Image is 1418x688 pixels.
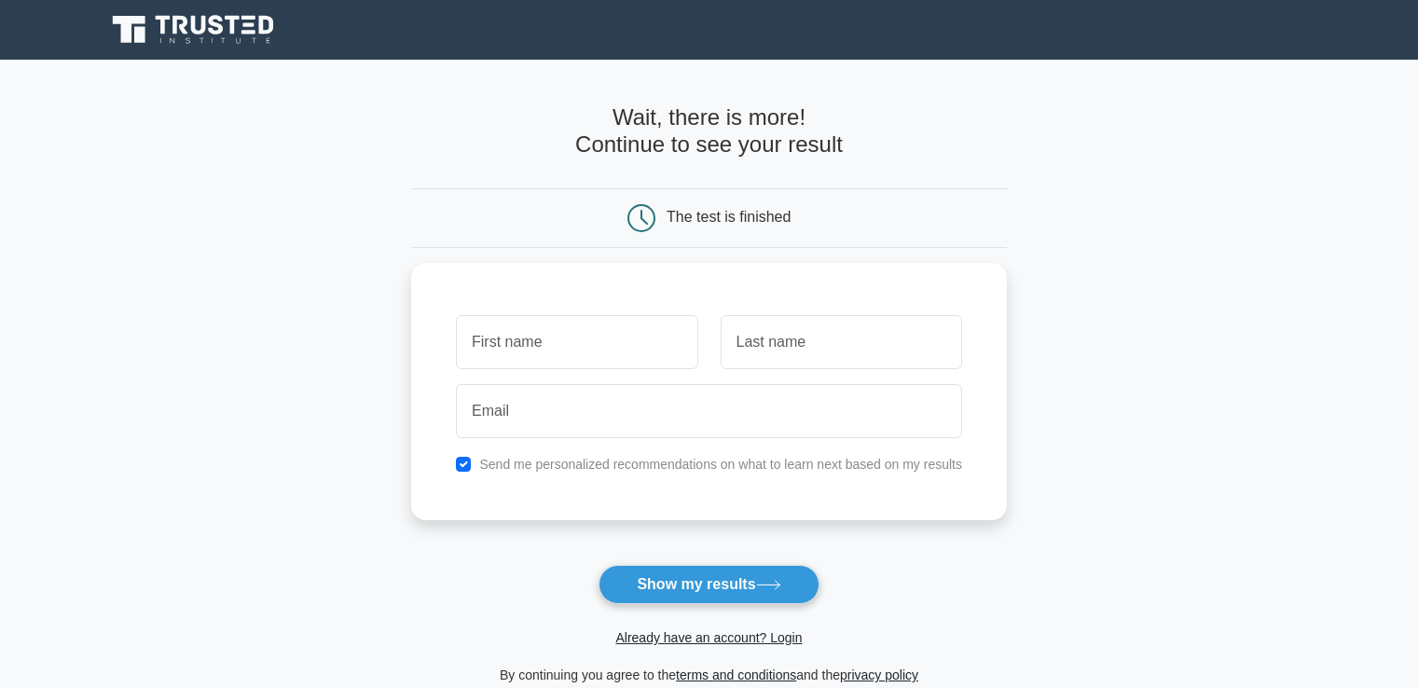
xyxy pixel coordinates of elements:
[479,457,962,472] label: Send me personalized recommendations on what to learn next based on my results
[456,384,962,438] input: Email
[667,209,791,225] div: The test is finished
[456,315,697,369] input: First name
[599,565,819,604] button: Show my results
[400,664,1018,686] div: By continuing you agree to the and the
[411,104,1007,158] h4: Wait, there is more! Continue to see your result
[840,667,918,682] a: privacy policy
[721,315,962,369] input: Last name
[676,667,796,682] a: terms and conditions
[615,630,802,645] a: Already have an account? Login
